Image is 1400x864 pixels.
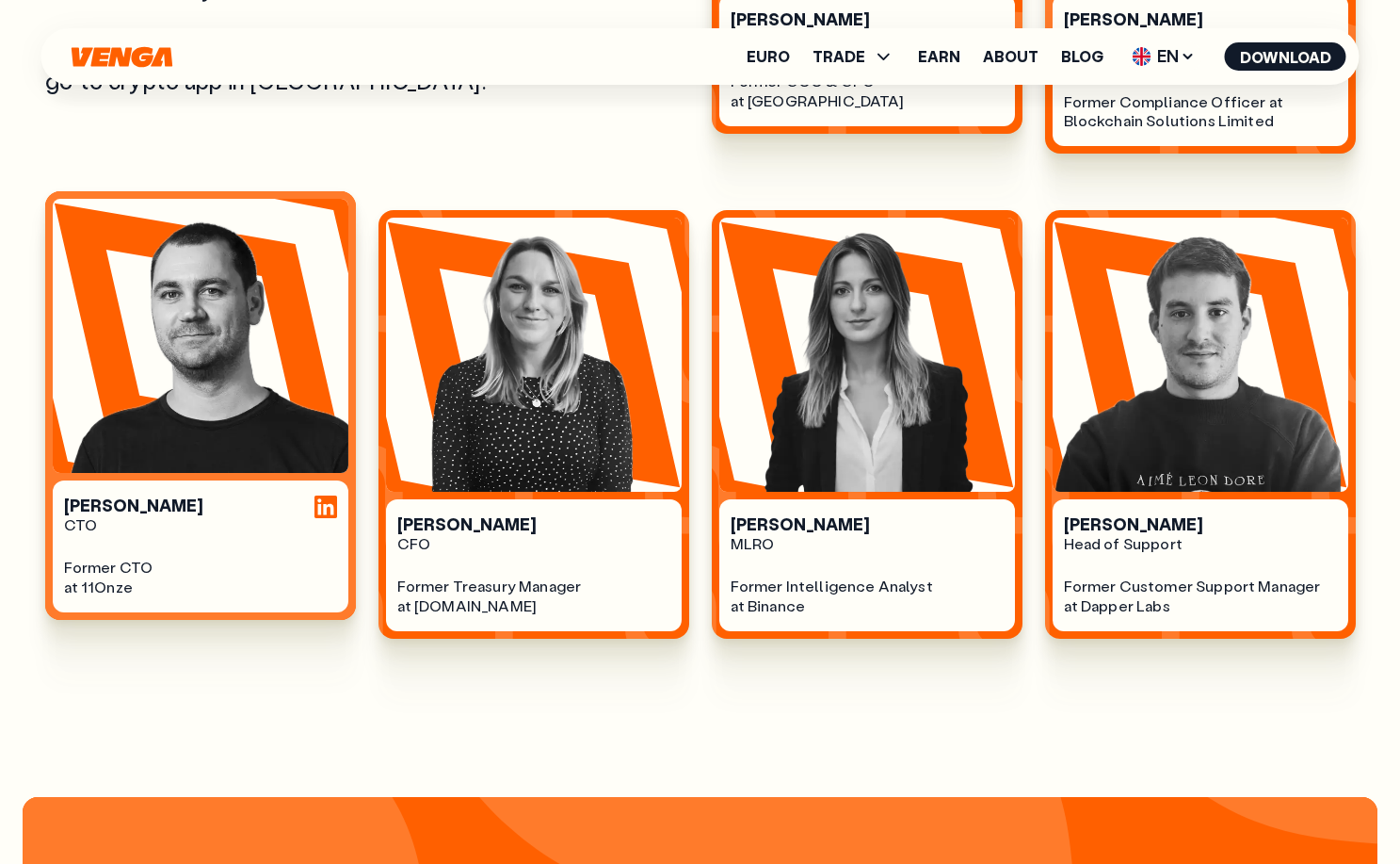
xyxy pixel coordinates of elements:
img: flag-uk [1133,47,1151,66]
span: TRADE [813,49,865,64]
div: Former Compliance Officer at Blockchain Solutions Limited [1064,92,1337,132]
svg: Home [70,46,175,68]
div: Head of Support [1064,534,1337,554]
div: [PERSON_NAME] [PERSON_NAME] (PhD) [1064,9,1337,50]
img: person image [386,218,682,492]
a: Earn [918,49,960,64]
div: Former Intelligence Analyst at Binance [731,577,1004,616]
img: person image [1053,218,1348,492]
div: CFO [397,534,670,554]
div: CTO [64,515,337,535]
div: Former COO & CPO at [GEOGRAPHIC_DATA] [731,72,1004,111]
div: Former CTO at 11Onze [64,558,337,597]
a: About [983,49,1038,64]
a: person image[PERSON_NAME]CFOFormer Treasury Managerat [DOMAIN_NAME] [378,210,689,639]
button: Download [1225,42,1346,71]
span: EN [1126,41,1202,72]
a: Blog [1061,49,1103,64]
div: MLRO [731,534,1004,554]
div: [PERSON_NAME] [397,514,670,535]
a: person image[PERSON_NAME]MLROFormer Intelligence Analystat Binance [712,210,1022,639]
div: [PERSON_NAME] [1064,514,1337,535]
span: TRADE [813,45,895,68]
img: person image [719,218,1015,492]
div: Former Customer Support Manager at Dapper Labs [1064,577,1337,616]
a: Euro [747,49,790,64]
a: person image[PERSON_NAME]Head of SupportFormer Customer Support Manager at Dapper Labs [1045,210,1356,639]
div: Former Treasury Manager at [DOMAIN_NAME] [397,577,670,616]
a: person image[PERSON_NAME]CTOFormer CTOat 11Onze [45,210,356,639]
img: person image [53,199,348,473]
div: [PERSON_NAME] [731,9,1004,30]
div: [PERSON_NAME] [64,496,337,516]
div: [PERSON_NAME] [731,514,1004,535]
